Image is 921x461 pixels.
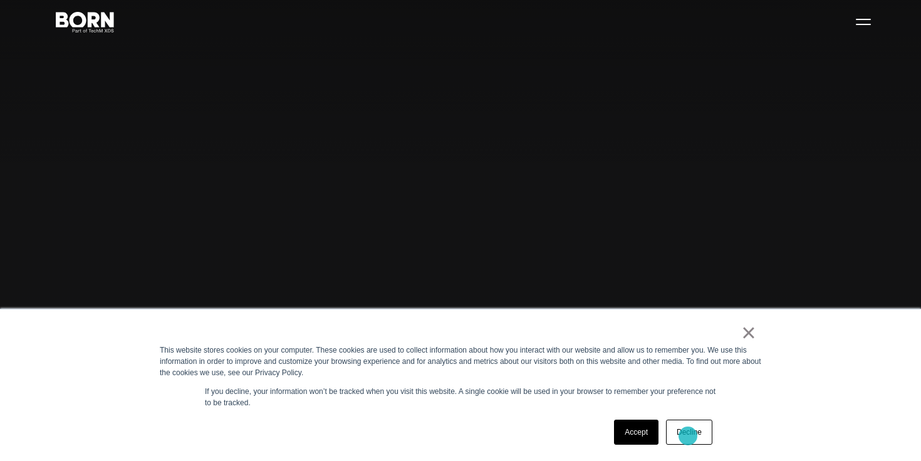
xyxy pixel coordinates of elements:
a: × [741,327,756,338]
a: Decline [666,420,712,445]
a: Accept [614,420,658,445]
p: If you decline, your information won’t be tracked when you visit this website. A single cookie wi... [205,386,716,408]
button: Open [848,8,878,34]
div: This website stores cookies on your computer. These cookies are used to collect information about... [160,344,761,378]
